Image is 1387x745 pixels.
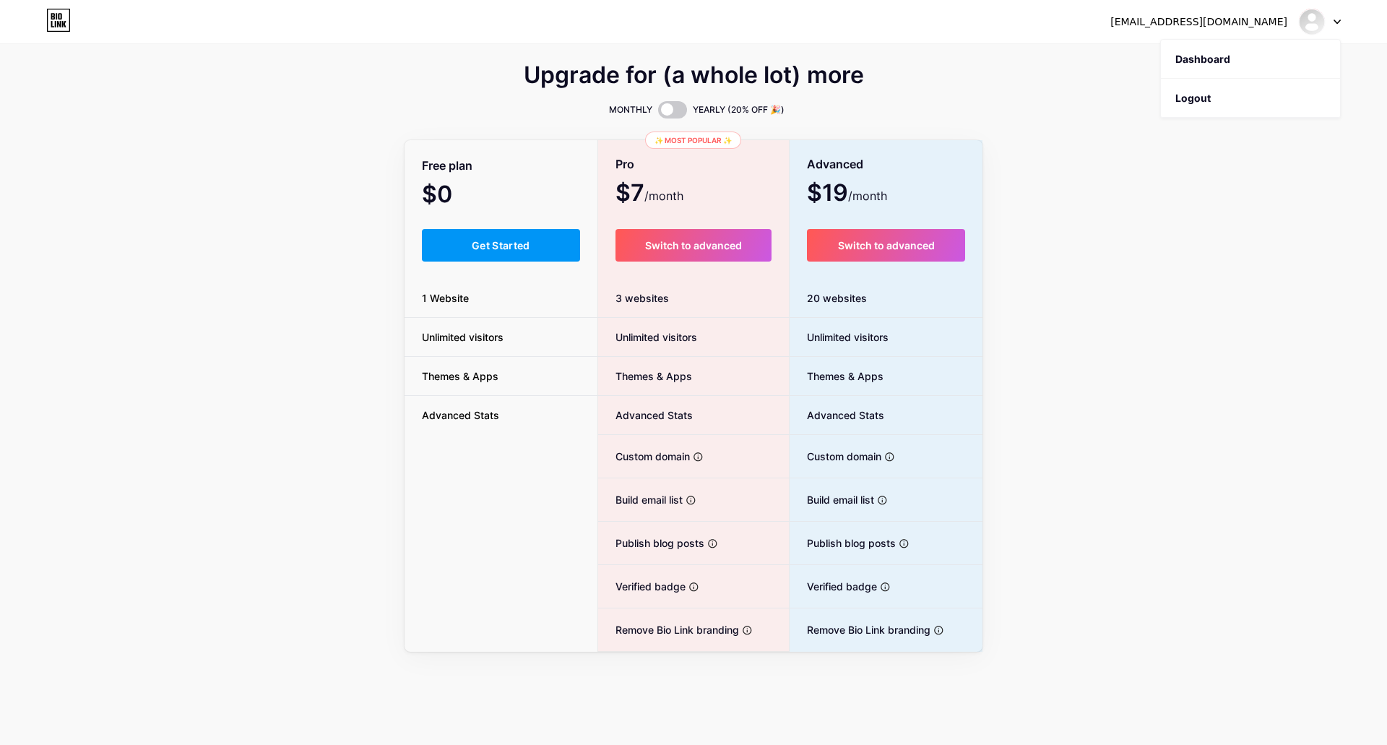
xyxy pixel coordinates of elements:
div: 20 websites [790,279,982,318]
span: Themes & Apps [790,369,883,384]
span: YEARLY (20% OFF 🎉) [693,103,785,117]
div: 3 websites [598,279,790,318]
span: MONTHLY [609,103,652,117]
a: Dashboard [1161,40,1340,79]
span: Free plan [422,153,472,178]
span: Unlimited visitors [598,330,697,345]
span: Custom domain [790,449,881,464]
span: Advanced Stats [790,408,884,423]
button: Switch to advanced [807,229,965,262]
span: $7 [615,184,683,204]
span: Themes & Apps [405,369,516,384]
span: /month [644,187,683,204]
img: marchahead [1298,8,1326,35]
span: Publish blog posts [598,535,704,551]
button: Switch to advanced [615,229,772,262]
span: Custom domain [598,449,690,464]
li: Logout [1161,79,1340,118]
span: Unlimited visitors [405,330,521,345]
span: Publish blog posts [790,535,896,551]
span: Remove Bio Link branding [598,622,739,637]
button: Get Started [422,229,580,262]
span: Upgrade for (a whole lot) more [524,66,864,84]
span: Themes & Apps [598,369,692,384]
span: Verified badge [790,579,877,594]
span: Advanced Stats [405,408,517,423]
span: Advanced Stats [598,408,693,423]
span: Switch to advanced [838,239,935,251]
span: $19 [807,184,887,204]
div: ✨ Most popular ✨ [645,132,741,149]
span: Advanced [807,152,863,177]
span: 1 Website [405,290,486,306]
div: [EMAIL_ADDRESS][DOMAIN_NAME] [1110,14,1287,30]
span: Get Started [472,239,530,251]
span: Switch to advanced [645,239,742,251]
span: Pro [615,152,634,177]
span: $0 [422,186,491,206]
span: /month [848,187,887,204]
span: Build email list [790,492,874,507]
span: Unlimited visitors [790,330,889,345]
span: Verified badge [598,579,686,594]
span: Build email list [598,492,683,507]
span: Remove Bio Link branding [790,622,930,637]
